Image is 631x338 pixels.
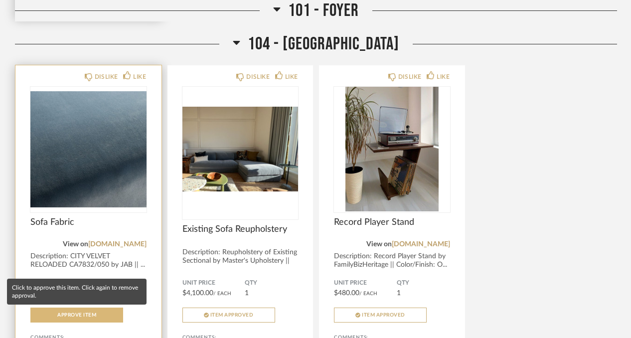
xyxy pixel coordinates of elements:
[362,313,405,318] span: Item Approved
[248,33,399,55] span: 104 - [GEOGRAPHIC_DATA]
[334,279,397,287] span: Unit Price
[63,241,88,248] span: View on
[182,224,299,235] span: Existing Sofa Reupholstery
[88,241,147,248] a: [DOMAIN_NAME]
[285,72,298,82] div: LIKE
[57,313,96,318] span: Approve Item
[398,72,422,82] div: DISLIKE
[30,308,123,323] button: Approve Item
[133,72,146,82] div: LIKE
[30,87,147,211] img: undefined
[245,279,298,287] span: QTY
[182,87,299,211] div: 0
[182,87,299,211] img: undefined
[182,308,275,323] button: Item Approved
[95,72,118,82] div: DISLIKE
[334,252,450,269] div: Description: Record Player Stand by FamilyBizHeritage || Color/Finish: O...
[246,72,270,82] div: DISLIKE
[210,313,254,318] span: Item Approved
[245,290,249,297] span: 1
[392,241,450,248] a: [DOMAIN_NAME]
[397,290,401,297] span: 1
[334,87,450,211] img: undefined
[437,72,450,82] div: LIKE
[397,279,450,287] span: QTY
[334,217,450,228] span: Record Player Stand
[366,241,392,248] span: View on
[30,252,147,269] div: Description: CITY VELVET RELOADED CA7832/050 by JAB || ...
[359,291,377,296] span: / Each
[182,248,299,274] div: Description: Reupholstery of Existing Sectional by Master's Upholstery || P...
[182,279,245,287] span: Unit Price
[182,290,213,297] span: $4,100.00
[334,290,359,297] span: $480.00
[334,308,427,323] button: Item Approved
[213,291,231,296] span: / Each
[30,217,147,228] span: Sofa Fabric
